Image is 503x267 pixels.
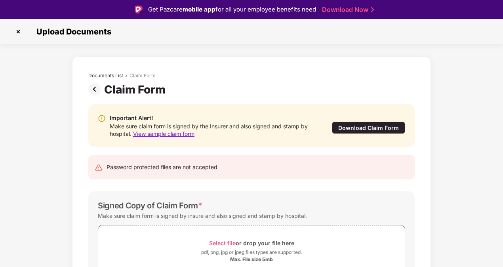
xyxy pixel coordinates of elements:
[371,6,374,14] img: Stroke
[110,122,316,137] div: Make sure claim form is signed by the Insurer and also signed and stamp by hospital.
[209,238,294,248] div: or drop your file here
[98,114,106,122] img: svg+xml;base64,PHN2ZyBpZD0iV2FybmluZ18tXzIweDIwIiBkYXRhLW5hbWU9Ildhcm5pbmcgLSAyMHgyMCIgeG1sbnM9Im...
[183,6,215,13] strong: mobile app
[98,210,307,221] div: Make sure claim form is signed by insure and also signed and stamp by hospital.
[125,72,128,79] div: >
[209,240,236,246] span: Select file
[201,248,302,256] div: pdf, png, jpg or jpeg files types are supported.
[148,5,316,14] div: Get Pazcare for all your employee benefits need
[110,114,316,122] div: Important Alert!
[133,130,194,137] span: View sample claim form
[107,163,217,172] div: Password protected files are not accepted
[332,122,405,134] div: Download Claim Form
[98,201,202,210] div: Signed Copy of Claim Form
[104,83,169,96] div: Claim Form
[88,83,104,95] img: svg+xml;base64,PHN2ZyBpZD0iUHJldi0zMngzMiIgeG1sbnM9Imh0dHA6Ly93d3cudzMub3JnLzIwMDAvc3ZnIiB3aWR0aD...
[230,256,273,263] div: Max. File size 5mb
[135,6,143,13] img: Logo
[88,72,123,79] div: Documents List
[130,72,156,79] div: Claim Form
[29,27,115,36] span: Upload Documents
[12,25,25,38] img: svg+xml;base64,PHN2ZyBpZD0iQ3Jvc3MtMzJ4MzIiIHhtbG5zPSJodHRwOi8vd3d3LnczLm9yZy8yMDAwL3N2ZyIgd2lkdG...
[95,164,103,172] img: svg+xml;base64,PHN2ZyB4bWxucz0iaHR0cDovL3d3dy53My5vcmcvMjAwMC9zdmciIHdpZHRoPSIyNCIgaGVpZ2h0PSIyNC...
[322,6,372,14] a: Download Now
